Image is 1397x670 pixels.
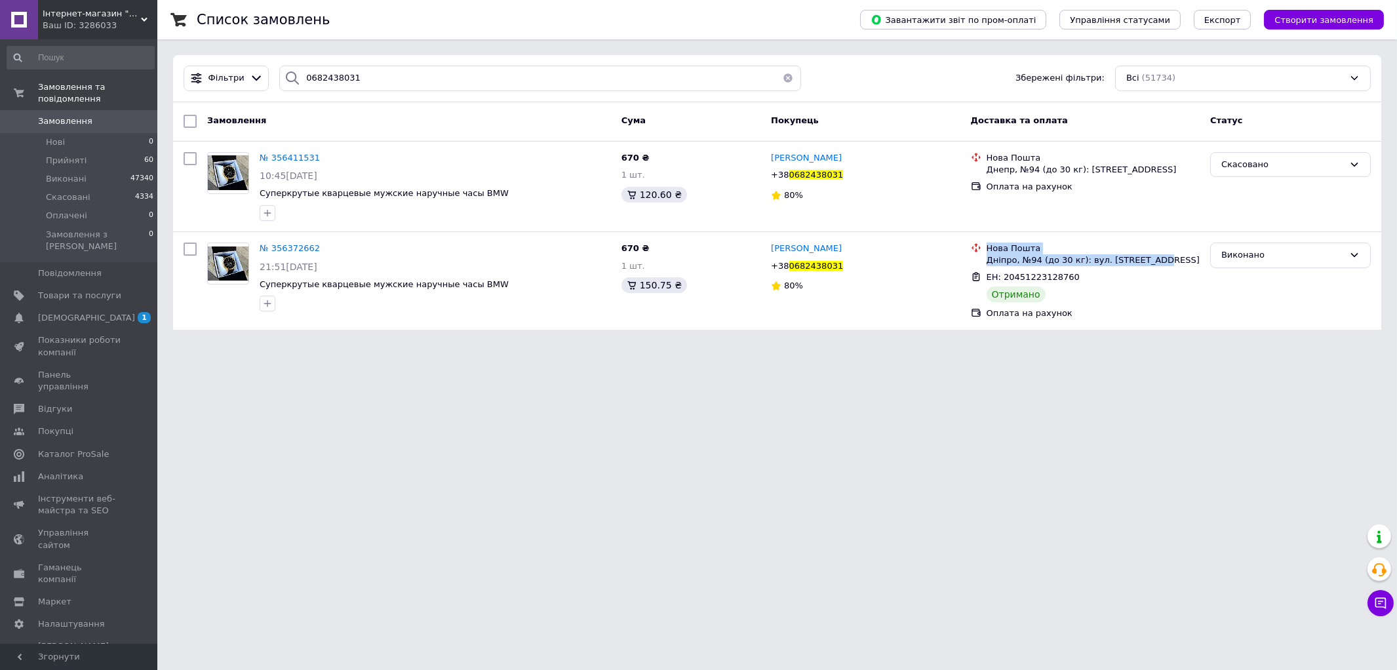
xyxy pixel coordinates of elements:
button: Очистить [775,66,801,91]
span: [DEMOGRAPHIC_DATA] [38,312,135,324]
span: Покупці [38,425,73,437]
span: Управління статусами [1070,15,1170,25]
span: 10:45[DATE] [260,170,317,181]
span: Покупець [771,115,819,125]
div: Дніпро, №94 (до 30 кг): вул. [STREET_ADDRESS] [987,254,1200,266]
a: Суперкрутые кварцевые мужские наручные часы BMW [260,279,509,289]
span: Прийняті [46,155,87,167]
span: Cума [621,115,646,125]
div: Отримано [987,286,1046,302]
span: Статус [1210,115,1243,125]
span: Експорт [1204,15,1241,25]
span: Аналітика [38,471,83,483]
span: Каталог ProSale [38,448,109,460]
span: 4334 [135,191,153,203]
div: Виконано [1221,248,1344,262]
span: +38 [771,170,789,180]
span: 80% [784,190,803,200]
span: 0682438031 [789,261,844,271]
h1: Список замовлень [197,12,330,28]
span: [PERSON_NAME] [771,243,842,253]
img: Фото товару [208,155,248,190]
a: Суперкрутые кварцевые мужские наручные часы BMW [260,188,509,198]
span: Інструменти веб-майстра та SEO [38,493,121,517]
button: Експорт [1194,10,1251,30]
span: 0 [149,229,153,252]
span: Замовлення з [PERSON_NAME] [46,229,149,252]
a: № 356372662 [260,243,320,253]
span: Оплачені [46,210,87,222]
span: Збережені фільтри: [1015,72,1105,85]
div: 150.75 ₴ [621,277,687,293]
span: 670 ₴ [621,243,650,253]
input: Пошук за номером замовлення, ПІБ покупця, номером телефону, Email, номером накладної [279,66,801,91]
button: Завантажити звіт по пром-оплаті [860,10,1046,30]
div: Днепр, №94 (до 30 кг): [STREET_ADDRESS] [987,164,1200,176]
a: [PERSON_NAME] [771,243,842,255]
span: Маркет [38,596,71,608]
input: Пошук [7,46,155,69]
a: Фото товару [207,152,249,194]
span: Доставка та оплата [971,115,1068,125]
span: 670 ₴ [621,153,650,163]
span: 21:51[DATE] [260,262,317,272]
div: 120.60 ₴ [621,187,687,203]
span: Повідомлення [38,267,102,279]
span: 0 [149,210,153,222]
span: Замовлення [38,115,92,127]
button: Створити замовлення [1264,10,1384,30]
span: Всі [1126,72,1139,85]
a: [PERSON_NAME] [771,152,842,165]
div: Скасовано [1221,158,1344,172]
span: 1 шт. [621,170,645,180]
span: Замовлення [207,115,266,125]
span: ЕН: 20451223128760 [987,272,1080,282]
button: Управління статусами [1059,10,1181,30]
span: Нові [46,136,65,148]
span: Управління сайтом [38,527,121,551]
div: Оплата на рахунок [987,307,1200,319]
span: Створити замовлення [1274,15,1373,25]
span: Виконані [46,173,87,185]
span: 1 [138,312,151,323]
span: Замовлення та повідомлення [38,81,157,105]
span: (51734) [1142,73,1176,83]
div: Нова Пошта [987,152,1200,164]
span: [PERSON_NAME] [771,153,842,163]
span: Товари та послуги [38,290,121,302]
span: Гаманець компанії [38,562,121,585]
a: № 356411531 [260,153,320,163]
span: 80% [784,281,803,290]
img: Фото товару [208,246,248,281]
button: Чат з покупцем [1367,590,1394,616]
span: 1 шт. [621,261,645,271]
a: Фото товару [207,243,249,285]
span: +38 [771,261,789,271]
span: Завантажити звіт по пром-оплаті [871,14,1036,26]
div: Ваш ID: 3286033 [43,20,157,31]
span: 47340 [130,173,153,185]
span: Налаштування [38,618,105,630]
span: Інтернет-магазин "Vegvisir" [43,8,141,20]
span: Відгуки [38,403,72,415]
span: Панель управління [38,369,121,393]
div: Оплата на рахунок [987,181,1200,193]
span: 60 [144,155,153,167]
a: Створити замовлення [1251,14,1384,24]
div: Нова Пошта [987,243,1200,254]
span: Фільтри [208,72,245,85]
span: Показники роботи компанії [38,334,121,358]
span: 0 [149,136,153,148]
span: Скасовані [46,191,90,203]
span: 0682438031 [789,170,844,180]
